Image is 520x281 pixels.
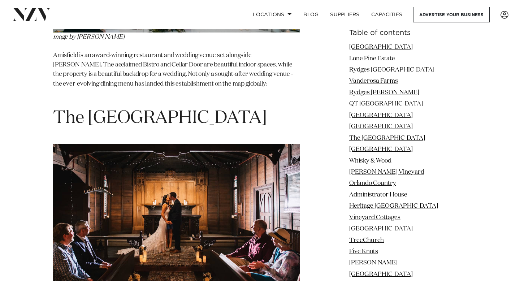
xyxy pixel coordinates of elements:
[349,260,398,266] a: [PERSON_NAME]
[298,7,324,22] a: BLOG
[349,157,391,164] a: Whisky & Wood
[53,34,124,40] span: mage by [PERSON_NAME]
[324,7,365,22] a: SUPPLIERS
[349,101,423,107] a: QT [GEOGRAPHIC_DATA]
[349,124,413,130] a: [GEOGRAPHIC_DATA]
[349,271,413,277] a: [GEOGRAPHIC_DATA]
[365,7,408,22] a: Capacities
[349,67,434,73] a: Rydges [GEOGRAPHIC_DATA]
[349,180,396,186] a: Orlando Country
[349,215,400,221] a: Vineyard Cottages
[53,52,293,87] span: Amisfield is an award-winning restaurant and wedding venue set alongside [PERSON_NAME]. The accla...
[247,7,298,22] a: Locations
[349,135,425,141] a: The [GEOGRAPHIC_DATA]
[12,8,51,21] img: nzv-logo.png
[349,237,384,243] a: TreeChurch
[349,44,413,50] a: [GEOGRAPHIC_DATA]
[349,90,419,96] a: Rydges [PERSON_NAME]
[349,29,467,37] h6: Table of contents
[349,112,413,118] a: [GEOGRAPHIC_DATA]
[349,192,407,198] a: Administrator House
[53,109,267,127] span: The [GEOGRAPHIC_DATA]
[413,7,490,22] a: Advertise your business
[349,169,424,175] a: [PERSON_NAME] Vineyard
[349,203,438,209] a: Heritage [GEOGRAPHIC_DATA]
[349,55,395,61] a: Lone Pine Estate
[349,226,413,232] a: [GEOGRAPHIC_DATA]
[349,146,413,152] a: [GEOGRAPHIC_DATA]
[349,248,378,255] a: Five Knots
[349,78,398,84] a: Vanderosa Farms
